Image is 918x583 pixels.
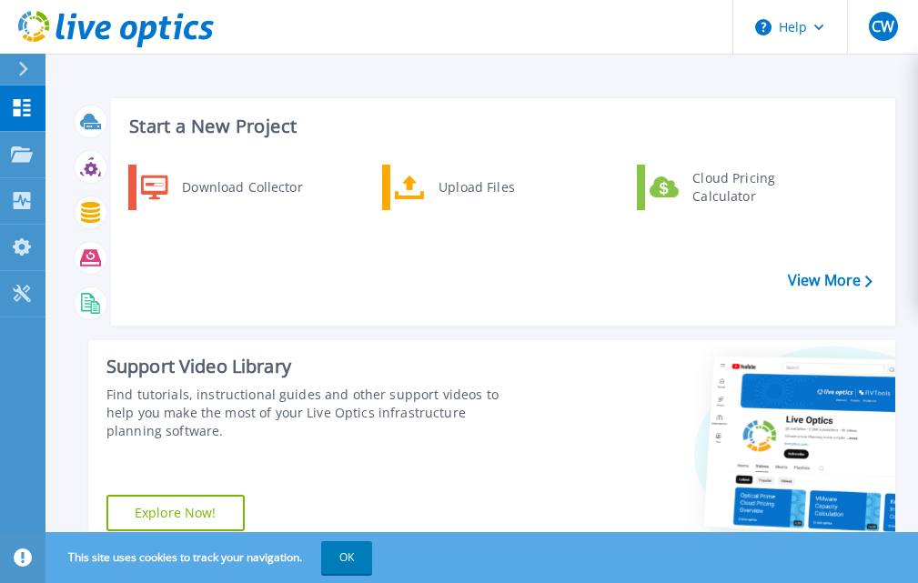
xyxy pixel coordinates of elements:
[872,19,894,34] span: CW
[788,272,873,289] a: View More
[50,541,372,574] span: This site uses cookies to track your navigation.
[106,355,521,378] div: Support Video Library
[382,165,569,210] a: Upload Files
[173,169,310,206] div: Download Collector
[128,165,315,210] a: Download Collector
[637,165,823,210] a: Cloud Pricing Calculator
[321,541,372,574] button: OK
[683,169,818,206] div: Cloud Pricing Calculator
[429,169,564,206] div: Upload Files
[106,495,245,531] a: Explore Now!
[129,116,872,136] h3: Start a New Project
[106,386,521,440] div: Find tutorials, instructional guides and other support videos to help you make the most of your L...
